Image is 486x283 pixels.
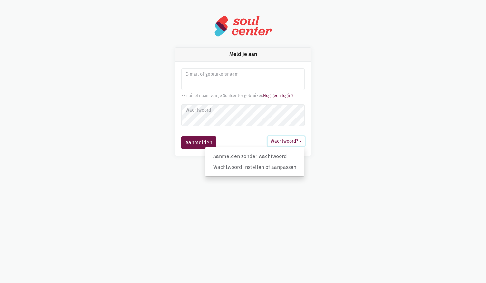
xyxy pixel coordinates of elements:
div: Meld je aan [175,48,311,61]
button: Wachtwoord? [268,136,305,146]
a: Aanmelden zonder wachtwoord [205,151,304,162]
form: Aanmelden [181,68,305,149]
div: E-mail of naam van je Soulcenter gebruiker. [181,92,305,99]
a: Wachtwoord instellen of aanpassen [205,162,304,173]
label: Wachtwoord [186,107,300,114]
img: logo-soulcenter-full.svg [214,15,272,37]
label: E-mail of gebruikersnaam [186,71,300,78]
div: Wachtwoord? [205,147,304,177]
a: Nog geen login? [263,93,293,98]
button: Aanmelden [181,136,216,149]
